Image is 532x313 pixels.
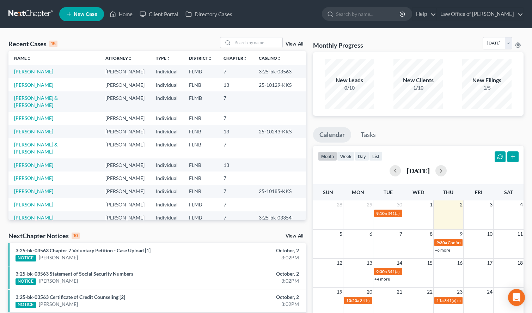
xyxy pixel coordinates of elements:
span: Wed [412,189,424,195]
div: 10 [72,233,80,239]
td: [PERSON_NAME] [100,65,150,78]
a: Directory Cases [182,8,236,20]
span: 25 [516,288,524,296]
a: Case Nounfold_more [259,55,281,61]
a: [PERSON_NAME] [39,301,78,308]
span: 341(a) meeting of creditors for [PERSON_NAME] [387,269,478,274]
span: Confirmation hearing for [PERSON_NAME] [448,240,528,245]
a: 3:25-bk-03563 Statement of Social Security Numbers [16,271,133,277]
td: FLMB [183,198,218,211]
span: 341(a) meeting for [PERSON_NAME] [444,298,512,303]
i: unfold_more [277,56,281,61]
td: FLMB [183,211,218,231]
a: [PERSON_NAME] [14,82,53,88]
span: 10 [486,230,493,238]
i: unfold_more [208,56,212,61]
span: 7 [399,230,403,238]
div: Open Intercom Messenger [508,289,525,306]
a: Client Portal [136,8,182,20]
a: Districtunfold_more [189,55,212,61]
div: NOTICE [16,302,36,308]
td: 25-10129-KKS [253,78,306,91]
div: 3:02PM [209,301,299,308]
span: 9:30a [376,269,387,274]
span: Tue [384,189,393,195]
div: October, 2 [209,294,299,301]
span: 9:10a [376,211,387,216]
td: FLMB [183,65,218,78]
span: 15 [426,259,433,267]
span: Mon [352,189,364,195]
span: 1 [429,200,433,209]
a: [PERSON_NAME] [14,188,53,194]
td: [PERSON_NAME] [100,112,150,125]
a: Attorneyunfold_more [105,55,132,61]
span: 11 [516,230,524,238]
a: [PERSON_NAME] [14,162,53,168]
span: 10:20a [346,298,359,303]
a: Tasks [354,127,382,143]
td: [PERSON_NAME] [100,185,150,198]
td: Individual [150,138,183,158]
div: New Filings [462,76,512,84]
td: 25-10243-KKS [253,125,306,138]
td: FLNB [183,125,218,138]
td: FLNB [183,138,218,158]
a: [PERSON_NAME] [14,215,53,221]
div: October, 2 [209,270,299,277]
td: Individual [150,171,183,185]
i: unfold_more [166,56,171,61]
span: Sun [323,189,333,195]
span: 23 [456,288,463,296]
div: NextChapter Notices [8,231,80,240]
i: unfold_more [128,56,132,61]
span: 3 [489,200,493,209]
a: Typeunfold_more [156,55,171,61]
input: Search by name... [233,37,282,48]
button: day [355,151,369,161]
td: 7 [218,198,253,211]
td: Individual [150,185,183,198]
span: 13 [366,259,373,267]
td: [PERSON_NAME] [100,125,150,138]
a: [PERSON_NAME] [14,68,53,74]
td: 3:25-bk-03354-JAB [253,211,306,231]
td: [PERSON_NAME] [100,211,150,231]
h3: Monthly Progress [313,41,363,49]
td: Individual [150,125,183,138]
div: NOTICE [16,278,36,285]
td: Individual [150,78,183,91]
div: October, 2 [209,247,299,254]
a: [PERSON_NAME] & [PERSON_NAME] [14,95,58,108]
a: View All [286,42,303,47]
td: 7 [218,171,253,185]
span: 12 [336,259,343,267]
td: [PERSON_NAME] [100,138,150,158]
td: [PERSON_NAME] [100,171,150,185]
span: 17 [486,259,493,267]
td: 13 [218,125,253,138]
span: 21 [396,288,403,296]
span: 22 [426,288,433,296]
button: list [369,151,383,161]
div: 15 [49,41,57,47]
a: [PERSON_NAME] & [PERSON_NAME] [14,142,58,155]
span: 24 [486,288,493,296]
span: 6 [369,230,373,238]
div: 1/10 [393,84,443,91]
td: 7 [218,91,253,112]
div: 0/10 [325,84,374,91]
span: 14 [396,259,403,267]
span: 11a [436,298,444,303]
span: 5 [339,230,343,238]
span: New Case [74,12,97,17]
span: 19 [336,288,343,296]
td: 25-10185-KKS [253,185,306,198]
a: 3:25-bk-03563 Chapter 7 Voluntary Petition - Case Upload [1] [16,247,151,253]
span: 4 [519,200,524,209]
span: Sat [504,189,513,195]
span: 2 [459,200,463,209]
td: FLNB [183,185,218,198]
span: 20 [366,288,373,296]
div: Recent Cases [8,40,57,48]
